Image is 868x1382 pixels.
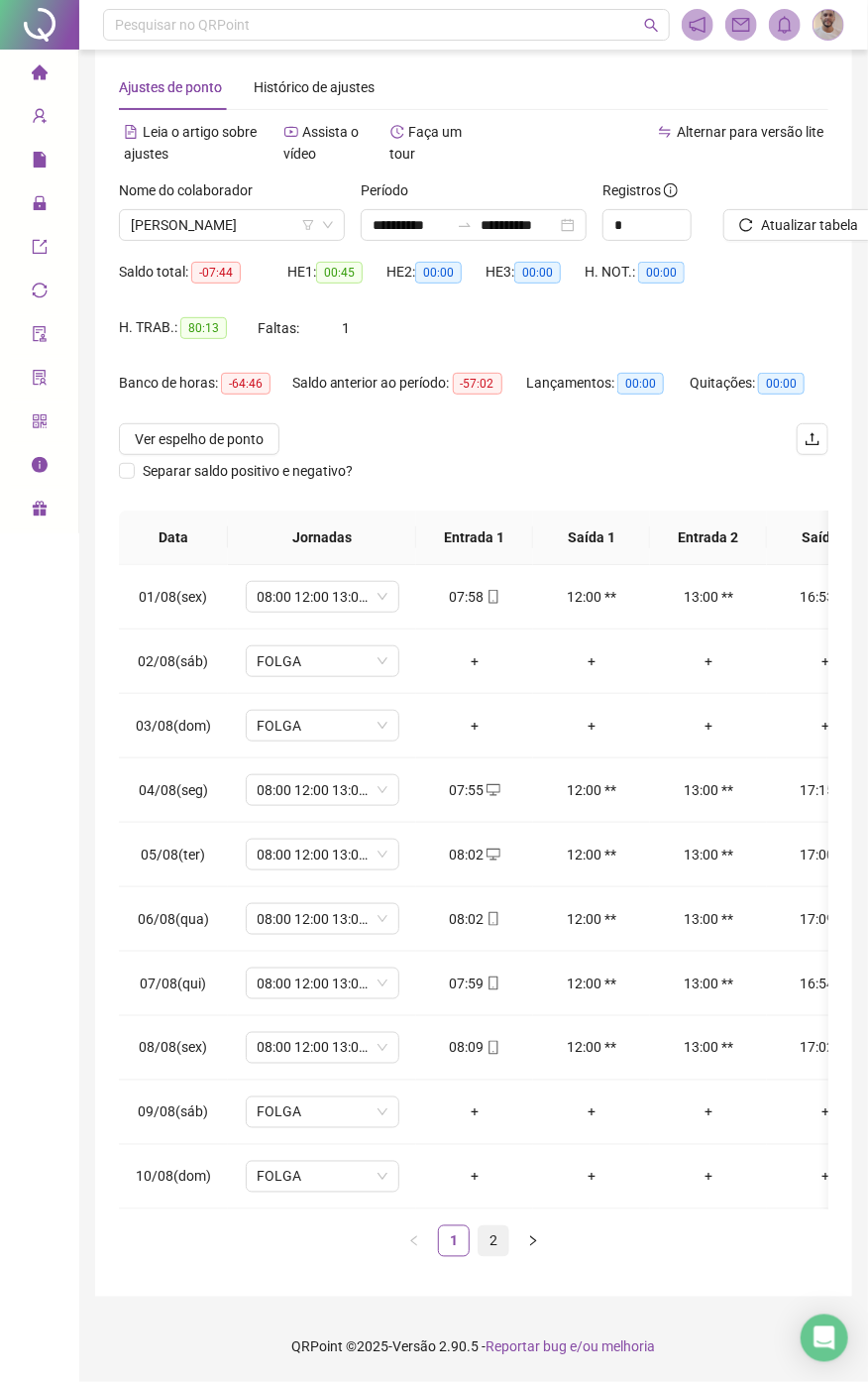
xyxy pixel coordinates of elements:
span: upload [805,431,820,447]
div: + [432,1166,517,1188]
div: + [432,650,517,672]
span: FOLGA [258,1162,387,1192]
span: lock [32,186,48,226]
span: HELISSON FERREIRA DUARTE [131,210,333,240]
div: Quitações: [690,372,828,395]
div: 17:09 [783,908,868,930]
span: Ajustes de ponto [119,79,222,95]
footer: QRPoint © 2025 - 2.90.5 - [79,1313,868,1382]
th: Saída 1 [533,511,650,565]
span: 1 [342,320,350,336]
div: + [549,1166,634,1188]
span: 04/08(seg) [139,782,208,798]
div: + [549,1101,634,1123]
span: mobile [485,1041,500,1055]
span: 10/08(dom) [136,1169,211,1185]
div: 16:53 [783,586,868,608]
div: 17:02 [783,1037,868,1059]
span: user-add [32,99,48,139]
div: 07:55 [432,779,517,801]
span: 00:00 [617,373,664,395]
span: sync [32,274,48,313]
li: Página anterior [398,1225,430,1257]
span: 01/08(sex) [140,589,208,605]
div: + [783,1101,868,1123]
span: desktop [485,848,500,862]
div: 08:02 [432,844,517,865]
span: 80:13 [180,317,227,339]
span: audit [32,317,48,357]
span: down [322,219,334,231]
div: + [783,715,868,737]
span: file-text [124,125,138,139]
div: Saldo anterior ao período: [292,372,522,395]
div: + [549,715,634,737]
span: right [527,1235,539,1247]
div: H. TRAB.: [119,316,258,339]
span: reload [739,218,753,232]
div: 17:15 [783,779,868,801]
span: notification [689,16,706,34]
span: gift [32,492,48,531]
div: + [783,1166,868,1188]
span: Histórico de ajustes [254,79,375,95]
span: left [408,1235,420,1247]
div: + [666,650,751,672]
span: 00:00 [638,262,685,284]
span: Leia o artigo sobre ajustes [124,124,257,162]
span: bell [776,16,794,34]
button: right [517,1225,549,1257]
span: 00:00 [758,373,805,395]
span: info-circle [664,183,678,197]
div: + [549,650,634,672]
span: mail [732,16,750,34]
div: 07:59 [432,973,517,994]
span: swap-right [457,217,473,233]
div: + [432,715,517,737]
div: HE 3: [486,261,585,284]
span: 08/08(sex) [140,1040,208,1056]
span: info-circle [32,448,48,488]
span: 00:45 [316,262,363,284]
span: 08:00 12:00 13:00 17:00 [258,775,387,805]
span: desktop [485,783,500,797]
span: Faça um tour [390,124,463,162]
div: 17:00 [783,844,868,865]
th: Data [119,511,228,565]
div: Lançamentos: [526,372,685,395]
div: H. NOT.: [585,261,713,284]
span: solution [32,361,48,401]
span: FOLGA [258,646,387,676]
span: mobile [485,912,500,926]
span: Separar saldo positivo e negativo? [135,460,361,482]
span: 05/08(ter) [142,847,206,863]
span: mobile [485,977,500,990]
span: 08:00 12:00 13:00 17:00 [258,969,387,998]
span: file [32,143,48,182]
span: Ver espelho de ponto [135,428,264,450]
div: 08:02 [432,908,517,930]
span: FOLGA [258,1097,387,1127]
span: -64:46 [221,373,271,395]
label: Período [361,179,421,201]
span: 02/08(sáb) [139,653,209,669]
span: export [32,230,48,270]
th: Entrada 1 [416,511,533,565]
span: 00:00 [514,262,561,284]
div: Open Intercom Messenger [801,1315,848,1362]
span: Atualizar tabela [761,214,858,236]
img: 73356 [814,10,843,40]
span: search [644,18,659,33]
span: FOLGA [258,711,387,741]
div: + [666,1101,751,1123]
div: 07:58 [432,586,517,608]
th: Jornadas [228,511,416,565]
span: 08:00 12:00 13:00 17:00 [258,1033,387,1063]
span: home [32,56,48,95]
div: + [783,650,868,672]
a: 1 [439,1226,469,1256]
span: qrcode [32,404,48,444]
div: HE 1: [287,261,386,284]
span: 08:00 12:00 13:00 17:00 [258,904,387,934]
span: swap [658,125,672,139]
